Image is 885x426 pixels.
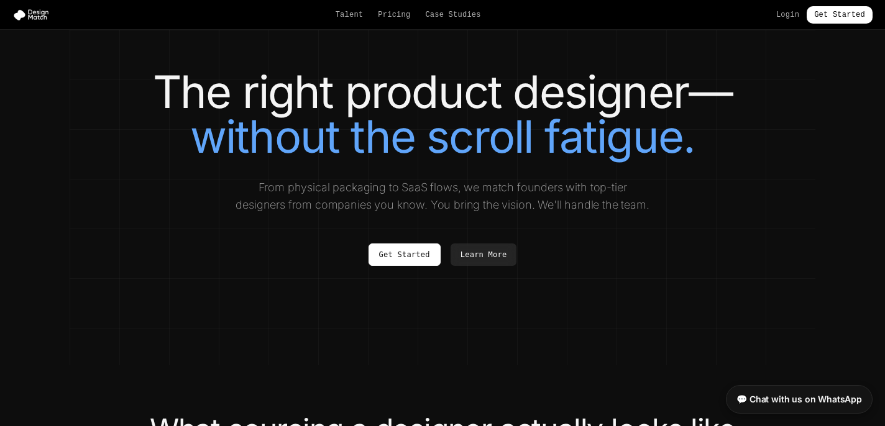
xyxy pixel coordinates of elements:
[369,243,441,266] a: Get Started
[451,243,517,266] a: Learn More
[726,385,873,414] a: 💬 Chat with us on WhatsApp
[807,6,873,24] a: Get Started
[425,10,480,20] a: Case Studies
[336,10,364,20] a: Talent
[12,9,55,21] img: Design Match
[190,109,695,163] span: without the scroll fatigue.
[378,10,410,20] a: Pricing
[94,70,791,159] h1: The right product designer—
[234,179,651,214] p: From physical packaging to SaaS flows, we match founders with top-tier designers from companies y...
[776,10,799,20] a: Login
